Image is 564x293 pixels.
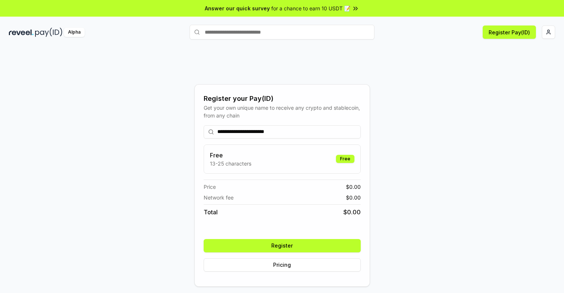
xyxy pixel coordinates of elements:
[336,155,354,163] div: Free
[343,208,361,217] span: $ 0.00
[205,4,270,12] span: Answer our quick survey
[483,25,536,39] button: Register Pay(ID)
[64,28,85,37] div: Alpha
[204,183,216,191] span: Price
[204,208,218,217] span: Total
[9,28,34,37] img: reveel_dark
[210,160,251,167] p: 13-25 characters
[346,194,361,201] span: $ 0.00
[204,194,234,201] span: Network fee
[204,104,361,119] div: Get your own unique name to receive any crypto and stablecoin, from any chain
[204,93,361,104] div: Register your Pay(ID)
[35,28,62,37] img: pay_id
[210,151,251,160] h3: Free
[204,258,361,272] button: Pricing
[271,4,350,12] span: for a chance to earn 10 USDT 📝
[346,183,361,191] span: $ 0.00
[204,239,361,252] button: Register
